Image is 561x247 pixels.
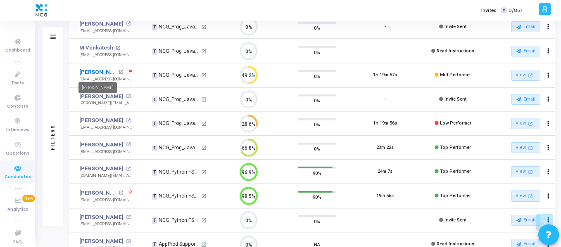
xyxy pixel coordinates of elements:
a: [PERSON_NAME] [79,213,124,221]
span: 0% [314,24,320,32]
div: [EMAIL_ADDRESS][DOMAIN_NAME] [79,149,133,155]
a: [PERSON_NAME] [79,68,116,76]
div: 1h 19m 56s [373,120,397,127]
span: 0% [314,217,320,226]
mat-icon: open_in_new [201,24,207,30]
div: 23m 22s [376,144,394,151]
button: Actions [542,166,554,178]
mat-icon: open_in_new [201,193,207,199]
mat-icon: open_in_new [201,169,207,175]
button: Email [511,46,540,56]
mat-icon: open_in_new [201,97,207,102]
button: Email [511,215,540,226]
button: Actions [542,70,554,81]
mat-icon: open_in_new [201,218,207,223]
mat-icon: open_in_new [126,21,131,26]
span: 90% [313,169,321,177]
div: NCG_Python FS_Developer_2025 [152,168,200,176]
mat-icon: open_in_new [116,46,120,50]
span: Top Performer [440,193,471,198]
div: NCG_Python FS_Developer_2025 [152,216,200,224]
button: Email [511,94,540,105]
div: [EMAIL_ADDRESS][DOMAIN_NAME] [79,125,133,131]
a: View [511,118,540,129]
span: Read Instructions [437,48,474,54]
span: Top Performer [440,145,471,150]
span: T [152,121,157,127]
mat-icon: open_in_new [126,118,131,123]
span: T [152,145,157,151]
span: Dashboard [5,47,30,54]
span: T [152,193,157,200]
div: [PERSON_NAME][EMAIL_ADDRESS][DOMAIN_NAME] [79,100,133,106]
span: Contests [7,103,28,110]
div: NCG_Prog_JavaFS_2025_Test [152,71,200,79]
div: NCG_Python FS_Developer_2025 [152,192,200,200]
button: Actions [542,118,554,129]
mat-icon: open_in_new [527,168,534,175]
div: [EMAIL_ADDRESS][DOMAIN_NAME] [79,28,133,34]
button: Actions [542,142,554,153]
span: T [152,24,157,31]
span: 0% [314,48,320,56]
span: 0/857 [509,7,523,14]
mat-icon: open_in_new [119,70,123,74]
span: 0% [314,96,320,105]
button: Actions [542,94,554,105]
span: Tests [11,80,24,87]
a: View [511,191,540,202]
span: T [152,169,157,176]
span: Questions [6,150,29,157]
div: [PERSON_NAME] [78,82,117,93]
button: Actions [542,21,554,33]
div: 24m 7s [378,168,392,175]
div: [EMAIL_ADDRESS][DOMAIN_NAME] [79,52,133,58]
span: New [22,195,35,202]
div: Filters [49,92,57,182]
span: T [501,7,506,14]
a: [PERSON_NAME] [79,141,124,149]
button: Actions [542,45,554,57]
span: Interviews [6,127,29,134]
mat-icon: open_in_new [527,144,534,151]
span: T [152,73,157,79]
a: View [511,166,540,177]
a: [PERSON_NAME] [79,237,124,245]
div: [EMAIL_ADDRESS][DOMAIN_NAME] [79,221,133,227]
div: NCG_Prog_JavaFS_2025_Test [152,47,200,55]
span: Top Performer [440,169,471,174]
span: 0% [314,120,320,129]
span: T [152,96,157,103]
span: Analytics [7,206,28,213]
mat-icon: open_in_new [126,94,131,99]
button: Email [511,21,540,32]
mat-icon: open_in_new [527,72,534,79]
span: T [152,48,157,55]
span: 0% [314,145,320,153]
span: T [152,217,157,224]
div: [DOMAIN_NAME][EMAIL_ADDRESS][DOMAIN_NAME] [79,173,133,179]
span: P [129,189,132,196]
div: NCG_Prog_JavaFS_2025_Test [152,144,200,151]
mat-icon: open_in_new [126,142,131,147]
div: - [384,217,386,224]
div: NCG_Prog_JavaFS_2025_Test [152,120,200,127]
span: 0% [314,72,320,80]
mat-icon: open_in_new [201,121,207,127]
a: View [511,142,540,153]
span: Read Instructions [437,241,474,247]
div: - [384,24,386,31]
div: - [384,96,386,103]
a: [PERSON_NAME] [79,165,124,173]
a: M Venkatesh [79,44,113,52]
mat-icon: open_in_new [201,145,207,151]
span: FAQ [13,239,22,246]
mat-icon: open_in_new [119,191,123,195]
mat-icon: open_in_new [126,239,131,244]
span: Low Performer [440,120,471,126]
mat-icon: open_in_new [126,215,131,219]
mat-icon: open_in_new [201,49,207,54]
mat-icon: open_in_new [527,120,534,127]
a: [PERSON_NAME] [79,189,116,197]
mat-icon: open_in_new [527,193,534,200]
